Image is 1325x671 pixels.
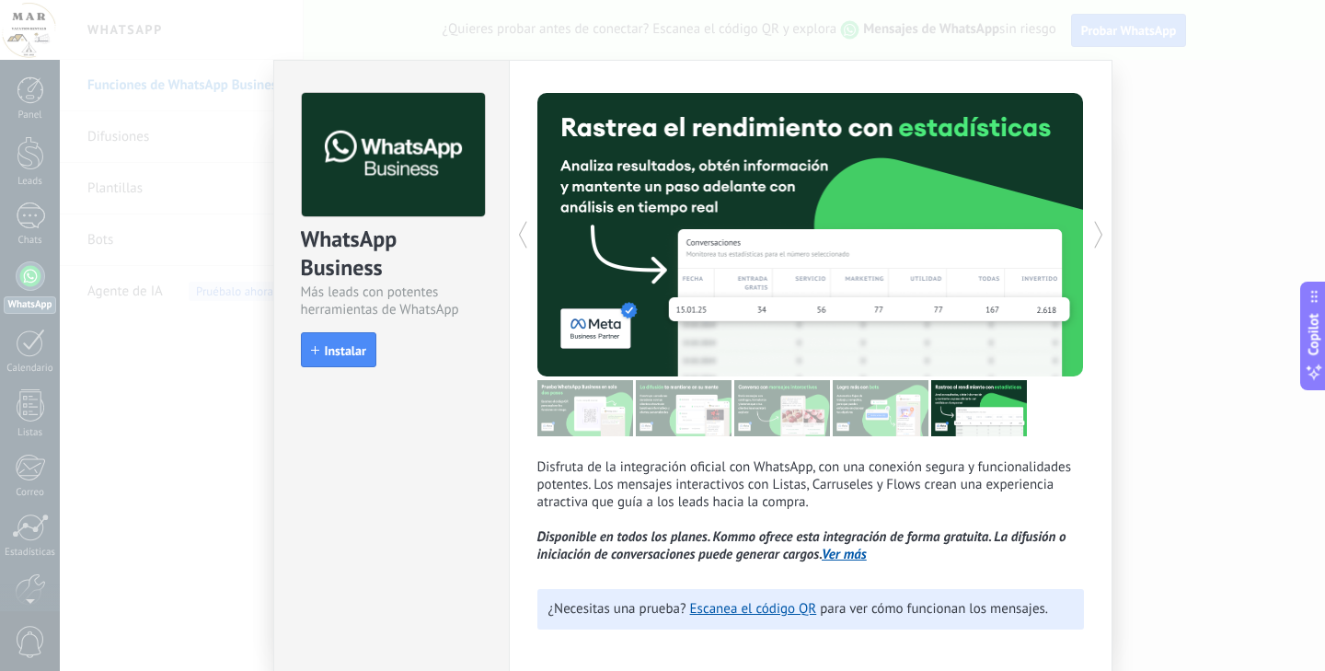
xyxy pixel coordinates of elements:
span: ¿Necesitas una prueba? [548,600,686,618]
a: Ver más [822,546,867,563]
img: tour_image_7a4924cebc22ed9e3259523e50fe4fd6.png [537,380,633,436]
i: Disponible en todos los planes. Kommo ofrece esta integración de forma gratuita. La difusión o in... [537,528,1066,563]
img: tour_image_62c9952fc9cf984da8d1d2aa2c453724.png [833,380,928,436]
span: para ver cómo funcionan los mensajes. [820,600,1048,618]
button: Instalar [301,332,376,367]
img: logo_main.png [302,93,485,217]
img: tour_image_cc377002d0016b7ebaeb4dbe65cb2175.png [931,380,1027,436]
span: Instalar [325,344,366,357]
div: Más leads con potentes herramientas de WhatsApp [301,283,482,318]
img: tour_image_1009fe39f4f058b759f0df5a2b7f6f06.png [734,380,830,436]
p: Disfruta de la integración oficial con WhatsApp, con una conexión segura y funcionalidades potent... [537,458,1084,563]
span: Copilot [1305,313,1323,355]
a: Escanea el código QR [690,600,817,618]
img: tour_image_cc27419dad425b0ae96c2716632553fa.png [636,380,732,436]
div: WhatsApp Business [301,225,482,283]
